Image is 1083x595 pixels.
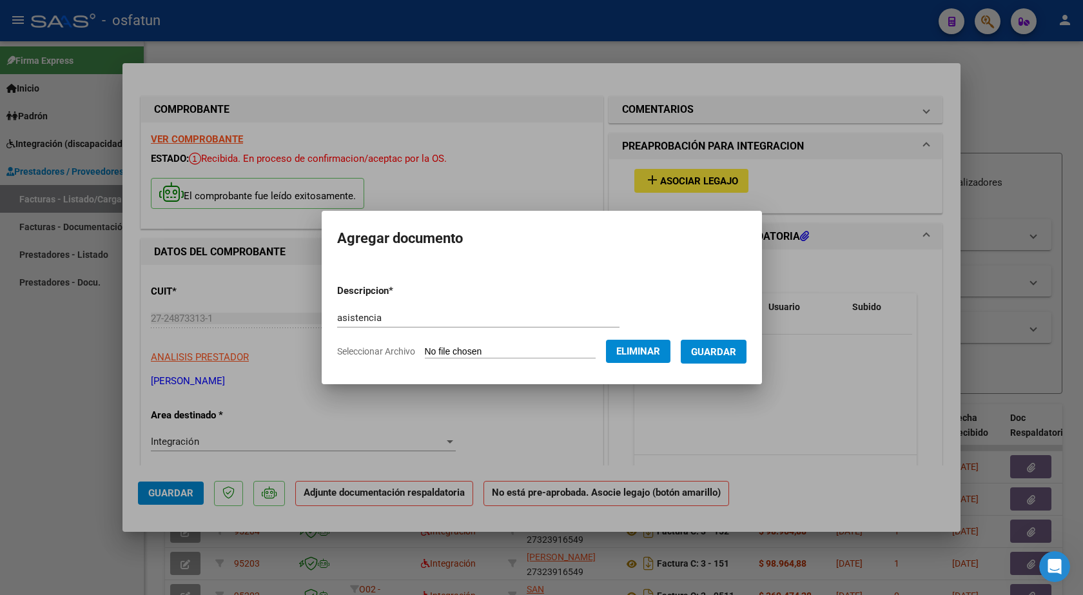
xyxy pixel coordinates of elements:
[1039,551,1070,582] iframe: Intercom live chat
[691,346,736,358] span: Guardar
[681,340,746,364] button: Guardar
[337,346,415,356] span: Seleccionar Archivo
[616,346,660,357] span: Eliminar
[337,226,746,251] h2: Agregar documento
[337,284,460,298] p: Descripcion
[606,340,670,363] button: Eliminar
